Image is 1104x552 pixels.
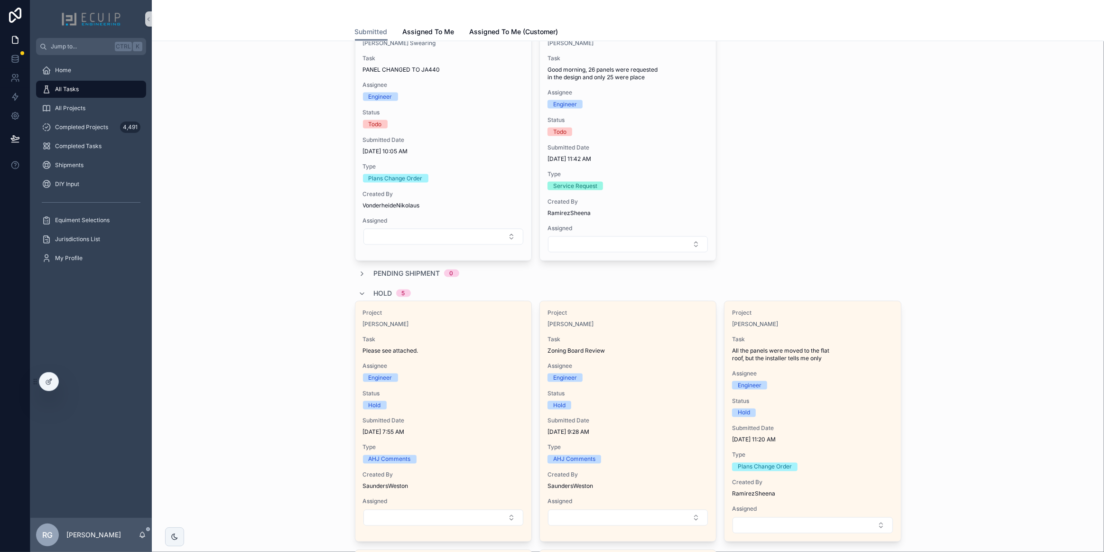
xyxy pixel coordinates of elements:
div: scrollable content [30,55,152,279]
span: Created By [732,479,893,487]
a: [PERSON_NAME] [547,39,594,47]
span: My Profile [55,254,83,262]
a: Submitted [355,23,388,41]
div: Todo [553,128,566,136]
a: Jurisdictions List [36,231,146,248]
span: Completed Projects [55,123,108,131]
a: My Profile [36,250,146,267]
span: Submitted [355,27,388,37]
a: Assigned To Me (Customer) [470,23,558,42]
span: Assignee [732,370,893,377]
span: Task [547,55,708,62]
div: AHJ Comments [553,455,595,464]
a: Completed Projects4,491 [36,119,146,136]
a: Completed Tasks [36,138,146,155]
span: RamirezSheena [732,490,893,498]
span: Project [363,309,524,317]
span: Submitted Date [547,144,708,151]
span: Task [363,55,524,62]
button: Select Button [363,229,523,245]
span: Hold [374,289,392,298]
span: Home [55,66,71,74]
button: Select Button [548,236,708,253]
div: Hold [738,409,750,417]
span: DIY Input [55,180,79,188]
span: Created By [363,471,524,479]
span: Jurisdictions List [55,235,100,243]
div: Service Request [553,182,597,190]
span: Equiment Selections [55,216,110,224]
span: [DATE] 11:42 AM [547,155,708,163]
div: Todo [369,120,382,129]
span: K [134,43,141,50]
span: Status [547,390,708,397]
span: Created By [547,198,708,206]
button: Select Button [363,510,523,526]
span: [DATE] 10:05 AM [363,148,524,155]
div: AHJ Comments [369,455,411,464]
span: Assigned [547,225,708,232]
a: [PERSON_NAME] [732,320,778,328]
a: [PERSON_NAME] Swearing [363,39,436,47]
span: RamirezSheena [547,209,708,217]
span: Zoning Board Review [547,347,708,355]
span: Assignee [547,362,708,370]
span: SaundersWeston [363,483,524,490]
span: Pending Shipment [374,269,440,278]
span: Type [363,444,524,451]
div: 0 [450,270,454,277]
div: Plans Change Order [738,463,792,471]
span: Task [363,336,524,343]
span: Assigned [363,498,524,505]
button: Select Button [733,517,892,533]
span: Submitted Date [732,425,893,432]
span: Assigned [363,217,524,225]
span: Jump to... [51,43,111,50]
span: Assignee [547,89,708,96]
span: Status [732,397,893,405]
span: VonderheideNikolaus [363,202,524,209]
a: Project[PERSON_NAME]TaskZoning Board ReviewAssigneeEngineerStatusHoldSubmitted Date[DATE] 9:28 AM... [539,301,716,542]
span: Project [547,309,708,317]
span: Status [363,390,524,397]
span: Shipments [55,161,83,169]
div: Engineer [369,93,392,101]
span: [PERSON_NAME] [363,320,409,328]
span: All the panels were moved to the flat roof, but the installer tells me only [732,347,893,362]
div: Engineer [369,374,392,382]
span: Assigned To Me [403,27,455,37]
span: Ctrl [115,42,132,51]
div: 5 [402,290,405,297]
span: Good morning, 26 panels were requested in the design and only 25 were place [547,66,708,81]
span: [DATE] 9:28 AM [547,429,708,436]
p: [PERSON_NAME] [66,530,121,540]
a: All Tasks [36,81,146,98]
span: Completed Tasks [55,142,102,150]
span: SaundersWeston [547,483,708,490]
span: Submitted Date [363,417,524,425]
span: Assigned [732,505,893,513]
span: Assigned To Me (Customer) [470,27,558,37]
div: 4,491 [120,122,140,133]
a: [PERSON_NAME] [547,320,594,328]
img: App logo [61,11,121,27]
span: Assignee [363,362,524,370]
span: Status [363,109,524,116]
a: Project[PERSON_NAME]TaskPlease see attached.AssigneeEngineerStatusHoldSubmitted Date[DATE] 7:55 A... [355,301,532,542]
div: Engineer [553,374,577,382]
span: Project [732,309,893,317]
div: Plans Change Order [369,174,423,183]
a: Project[PERSON_NAME]TaskAll the panels were moved to the flat roof, but the installer tells me on... [724,301,901,542]
a: Project[PERSON_NAME] SwearingTaskPANEL CHANGED TO JA440AssigneeEngineerStatusTodoSubmitted Date[D... [355,20,532,261]
span: Task [547,336,708,343]
div: Hold [553,401,566,410]
span: [DATE] 11:20 AM [732,436,893,444]
span: [DATE] 7:55 AM [363,429,524,436]
span: Type [547,170,708,178]
a: Project[PERSON_NAME]TaskGood morning, 26 panels were requested in the design and only 25 were pla... [539,20,716,261]
span: RG [42,529,53,541]
span: Assignee [363,81,524,89]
